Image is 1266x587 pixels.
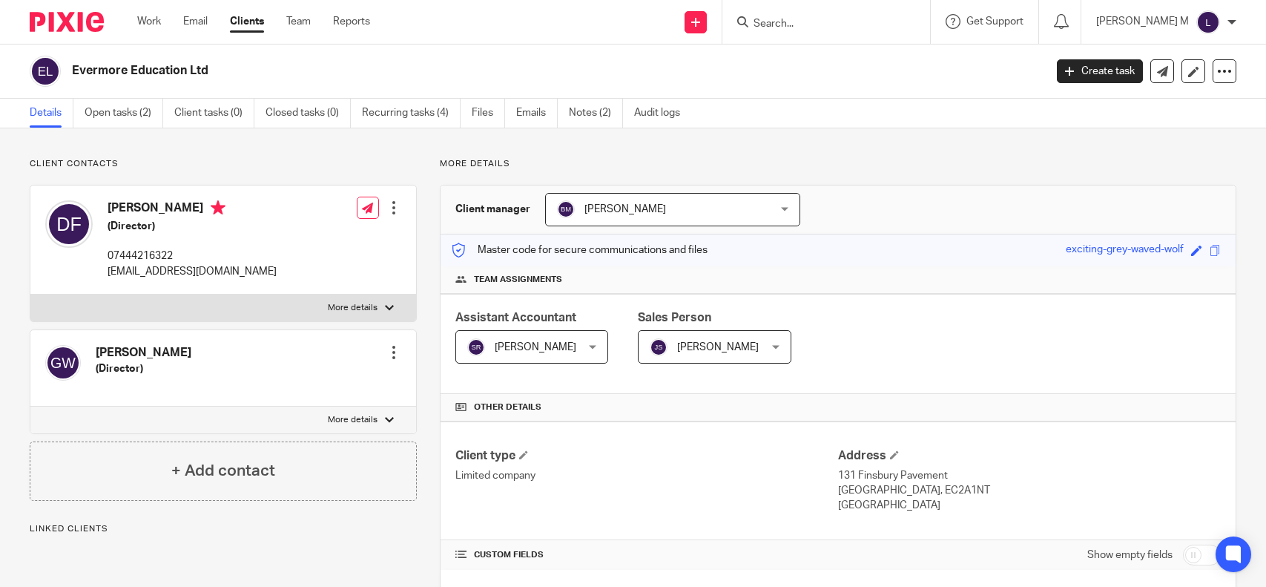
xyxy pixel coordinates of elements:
a: Closed tasks (0) [266,99,351,128]
a: Details [30,99,73,128]
p: More details [440,158,1236,170]
h4: Address [838,448,1221,464]
a: Emails [516,99,558,128]
span: Team assignments [474,274,562,286]
p: Linked clients [30,523,417,535]
span: Get Support [966,16,1023,27]
p: [GEOGRAPHIC_DATA], EC2A1NT [838,483,1221,498]
label: Show empty fields [1087,548,1173,563]
p: Limited company [455,468,838,483]
p: [GEOGRAPHIC_DATA] [838,498,1221,513]
a: Email [183,14,208,29]
a: Clients [230,14,264,29]
p: Master code for secure communications and files [452,243,708,258]
img: svg%3E [467,338,485,356]
span: Sales Person [638,312,711,324]
a: Work [137,14,161,29]
h2: Evermore Education Ltd [72,63,842,79]
input: Search [752,18,886,31]
p: More details [328,414,378,426]
a: Audit logs [634,99,691,128]
img: svg%3E [1196,10,1220,34]
img: svg%3E [45,200,93,248]
a: Notes (2) [569,99,623,128]
span: [PERSON_NAME] [584,204,666,214]
h4: CUSTOM FIELDS [455,549,838,561]
p: More details [328,302,378,314]
img: svg%3E [650,338,667,356]
span: Assistant Accountant [455,312,576,324]
p: 131 Finsbury Pavement [838,468,1221,483]
span: [PERSON_NAME] [677,342,759,352]
h4: [PERSON_NAME] [108,200,277,219]
h4: Client type [455,448,838,464]
a: Recurring tasks (4) [362,99,461,128]
a: Open tasks (2) [85,99,163,128]
span: [PERSON_NAME] [495,342,576,352]
img: svg%3E [45,345,81,381]
h5: (Director) [108,219,277,234]
p: 07444216322 [108,249,277,263]
h3: Client manager [455,202,530,217]
a: Create task [1057,59,1143,83]
img: svg%3E [557,200,575,218]
span: Other details [474,401,541,413]
div: exciting-grey-waved-wolf [1066,242,1184,259]
a: Client tasks (0) [174,99,254,128]
p: Client contacts [30,158,417,170]
h4: [PERSON_NAME] [96,345,191,361]
i: Primary [211,200,225,215]
h4: + Add contact [171,459,275,482]
a: Files [472,99,505,128]
p: [PERSON_NAME] M [1096,14,1189,29]
h5: (Director) [96,361,191,376]
a: Team [286,14,311,29]
a: Reports [333,14,370,29]
img: svg%3E [30,56,61,87]
img: Pixie [30,12,104,32]
p: [EMAIL_ADDRESS][DOMAIN_NAME] [108,264,277,279]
